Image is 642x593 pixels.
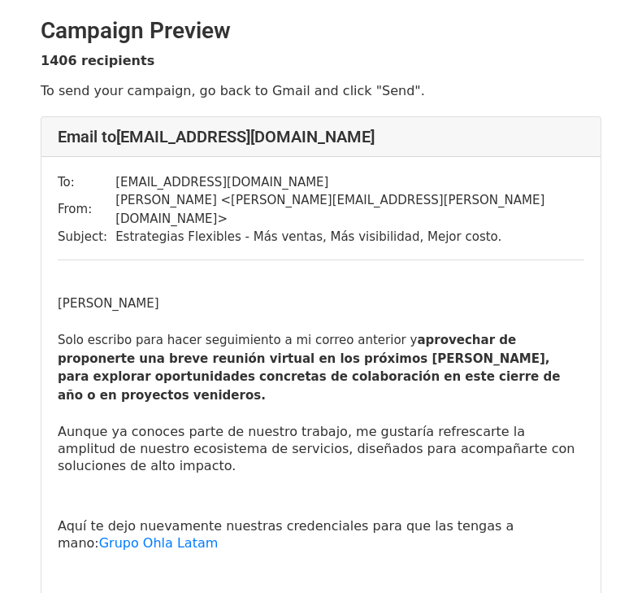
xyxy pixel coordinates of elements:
p: Aquí te dejo nuevamente nuestras credenciales para que las tengas a mano: [58,517,584,552]
h4: Email to [EMAIL_ADDRESS][DOMAIN_NAME] [58,127,584,146]
b: aprovechar de proponerte una breve reunión virtual en los próximos [PERSON_NAME], para explorar o... [58,333,560,403]
td: [PERSON_NAME] < [PERSON_NAME][EMAIL_ADDRESS][PERSON_NAME][DOMAIN_NAME] > [115,191,584,228]
td: Estrategias Flexibles - Más ventas, Más visibilidad, Mejor costo. [115,228,584,246]
td: [EMAIL_ADDRESS][DOMAIN_NAME] [115,173,584,192]
div: Solo escribo para hacer seguimiento a mi correo anterior y [58,331,584,404]
div: [PERSON_NAME] [58,294,584,313]
h2: Campaign Preview [41,17,601,45]
strong: 1406 recipients [41,53,154,68]
td: To: [58,173,115,192]
a: Grupo Ohla Latam [99,535,219,551]
p: Aunque ya conoces parte de nuestro trabajo, me gustaría refrescarte la amplitud de nuestro ecosis... [58,423,584,474]
td: Subject: [58,228,115,246]
p: To send your campaign, go back to Gmail and click "Send". [41,82,601,99]
td: From: [58,191,115,228]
